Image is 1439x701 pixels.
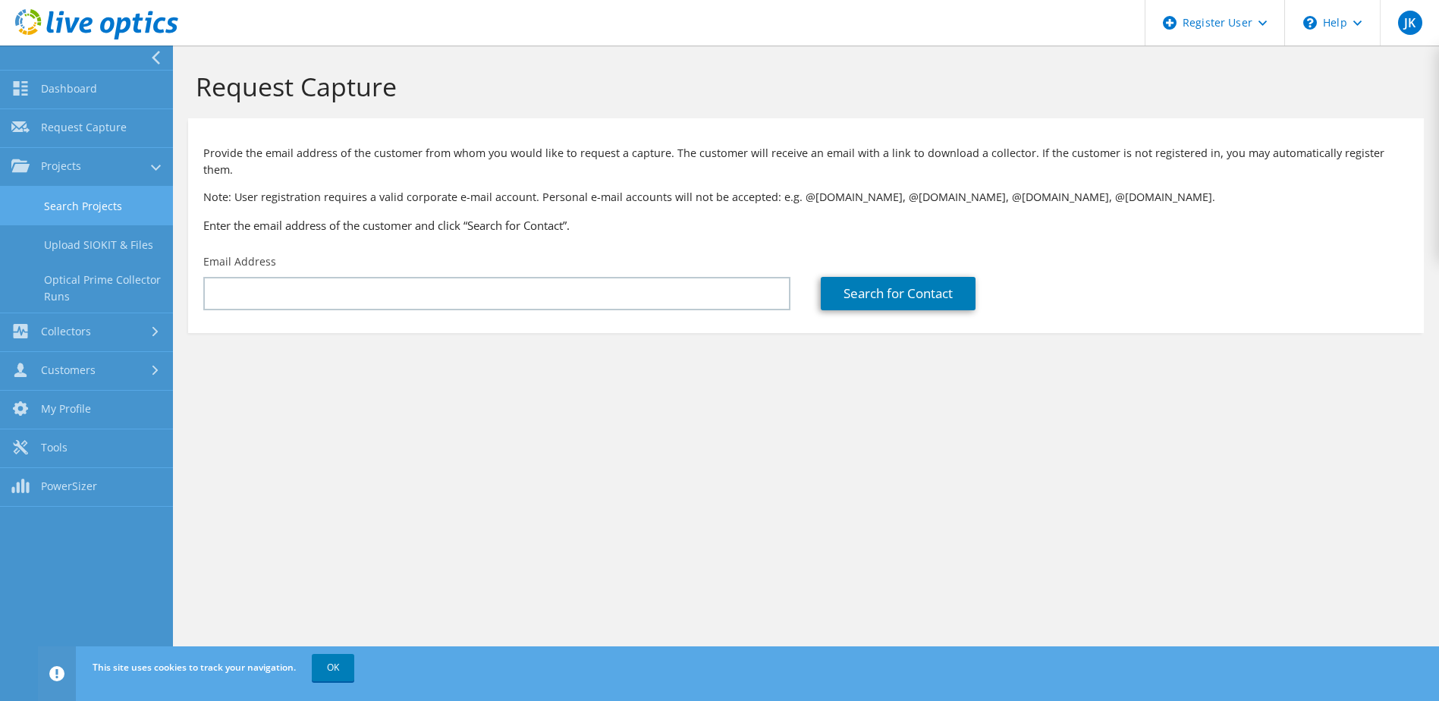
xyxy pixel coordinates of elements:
label: Email Address [203,254,276,269]
p: Provide the email address of the customer from whom you would like to request a capture. The cust... [203,145,1409,178]
a: OK [312,654,354,681]
h3: Enter the email address of the customer and click “Search for Contact”. [203,217,1409,234]
span: This site uses cookies to track your navigation. [93,661,296,674]
svg: \n [1303,16,1317,30]
a: Search for Contact [821,277,976,310]
h1: Request Capture [196,71,1409,102]
span: JK [1398,11,1422,35]
p: Note: User registration requires a valid corporate e-mail account. Personal e-mail accounts will ... [203,189,1409,206]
